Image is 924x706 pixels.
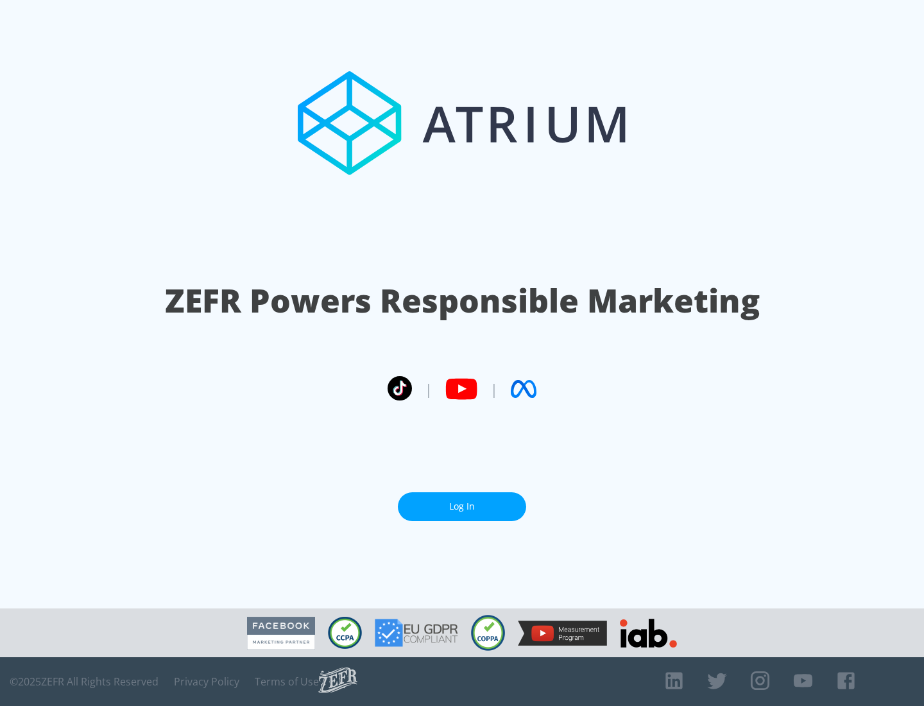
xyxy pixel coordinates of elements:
span: © 2025 ZEFR All Rights Reserved [10,675,158,688]
a: Log In [398,492,526,521]
a: Terms of Use [255,675,319,688]
a: Privacy Policy [174,675,239,688]
span: | [425,379,432,399]
span: | [490,379,498,399]
img: YouTube Measurement Program [518,621,607,646]
h1: ZEFR Powers Responsible Marketing [165,279,760,323]
img: Facebook Marketing Partner [247,617,315,650]
img: IAB [620,619,677,648]
img: COPPA Compliant [471,615,505,651]
img: CCPA Compliant [328,617,362,649]
img: GDPR Compliant [375,619,458,647]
